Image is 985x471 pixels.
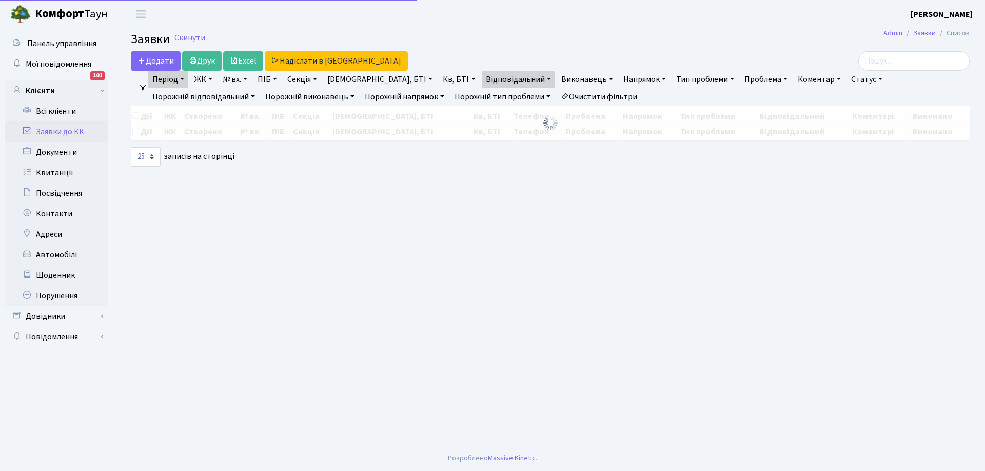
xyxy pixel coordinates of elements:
[557,71,617,88] a: Виконавець
[5,80,108,101] a: Клієнти
[5,142,108,162] a: Документи
[148,88,259,106] a: Порожній відповідальний
[10,4,31,25] img: logo.png
[847,71,887,88] a: Статус
[450,88,555,106] a: Порожній тип проблеми
[261,88,359,106] a: Порожній виконавець
[5,54,108,74] a: Мої повідомлення101
[174,33,205,43] a: Скинути
[542,115,559,131] img: Обробка...
[223,51,263,71] a: Excel
[35,6,84,22] b: Комфорт
[488,453,536,463] a: Massive Kinetic
[5,265,108,285] a: Щоденник
[448,453,537,464] div: Розроблено .
[90,71,105,80] div: 101
[5,244,108,265] a: Автомобілі
[253,71,281,88] a: ПІБ
[868,23,985,44] nav: breadcrumb
[5,162,108,183] a: Квитанції
[131,147,234,167] label: записів на сторінці
[5,183,108,203] a: Посвідчення
[26,58,91,70] span: Мої повідомлення
[5,306,108,326] a: Довідники
[740,71,792,88] a: Проблема
[5,203,108,224] a: Контакти
[190,71,216,88] a: ЖК
[5,224,108,244] a: Адреси
[131,51,181,71] a: Додати
[5,285,108,306] a: Порушення
[27,38,96,49] span: Панель управління
[128,6,154,23] button: Переключити навігацію
[131,30,170,48] span: Заявки
[482,71,555,88] a: Відповідальний
[35,6,108,23] span: Таун
[5,33,108,54] a: Панель управління
[5,326,108,347] a: Повідомлення
[883,28,902,38] a: Admin
[131,147,161,167] select: записів на сторінці
[182,51,222,71] a: Друк
[5,121,108,142] a: Заявки до КК
[265,51,408,71] a: Надіслати в [GEOGRAPHIC_DATA]
[913,28,936,38] a: Заявки
[137,55,174,67] span: Додати
[794,71,845,88] a: Коментар
[439,71,479,88] a: Кв, БТІ
[672,71,738,88] a: Тип проблеми
[911,8,973,21] a: [PERSON_NAME]
[911,9,973,20] b: [PERSON_NAME]
[5,101,108,121] a: Всі клієнти
[219,71,251,88] a: № вх.
[283,71,321,88] a: Секція
[858,51,970,71] input: Пошук...
[323,71,437,88] a: [DEMOGRAPHIC_DATA], БТІ
[361,88,448,106] a: Порожній напрямок
[936,28,970,39] li: Список
[619,71,670,88] a: Напрямок
[557,88,641,106] a: Очистити фільтри
[148,71,188,88] a: Період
